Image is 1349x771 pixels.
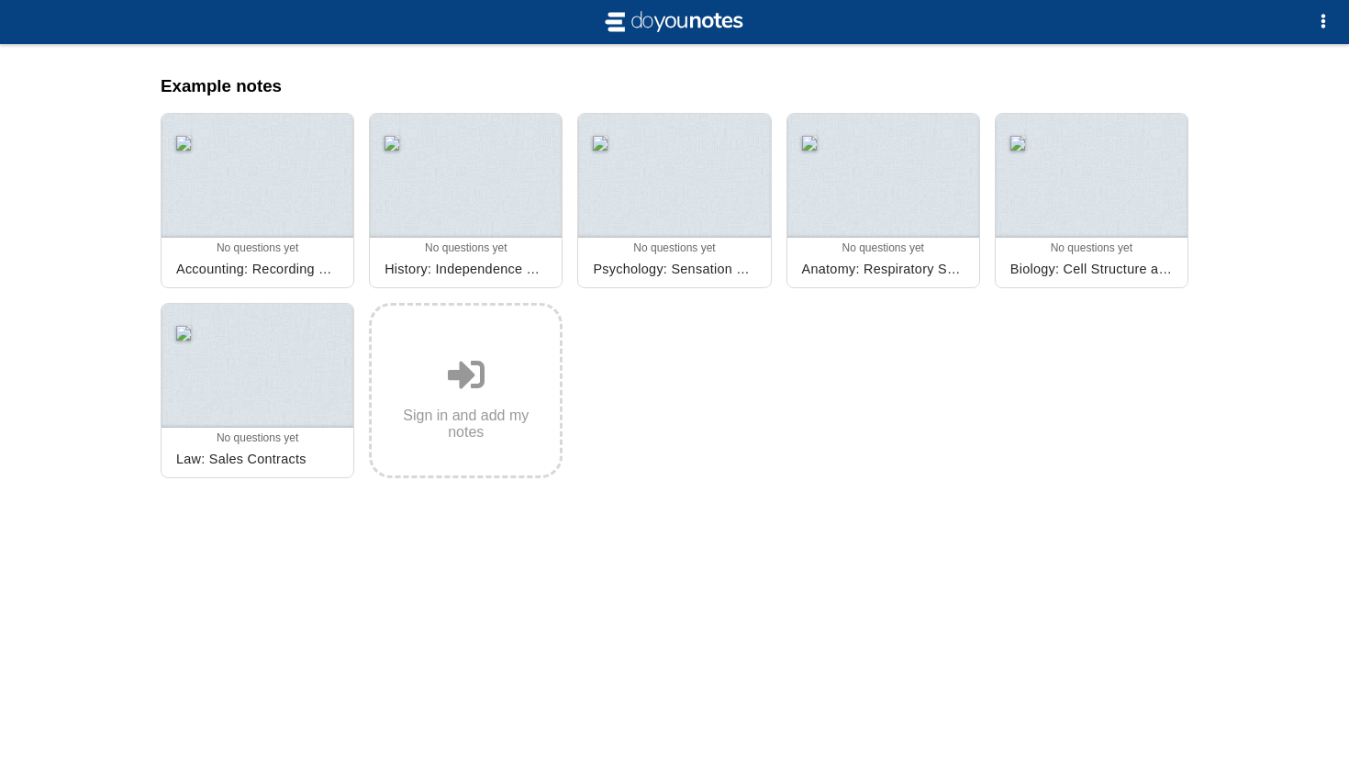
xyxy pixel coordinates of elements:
a: No questions yetAccounting: Recording Transactions [161,113,354,288]
a: No questions yetPsychology: Sensation and Perception [577,113,771,288]
img: svg+xml;base64,CiAgICAgIDxzdmcgdmlld0JveD0iLTIgLTIgMjAgNCIgeG1sbnM9Imh0dHA6Ly93d3cudzMub3JnLzIwMD... [601,7,748,37]
a: No questions yetBiology: Cell Structure and Function [995,113,1188,288]
a: Sign in and add my notes [369,303,563,478]
span: No questions yet [217,431,298,444]
span: No questions yet [217,241,298,254]
div: History: Independence War of America [377,254,554,284]
span: No questions yet [842,241,924,254]
span: No questions yet [425,241,507,254]
div: Psychology: Sensation and Perception [585,254,763,284]
button: Options [1305,4,1342,40]
a: No questions yetLaw: Sales Contracts [161,303,354,478]
span: No questions yet [1051,241,1132,254]
div: Biology: Cell Structure and Function [1003,254,1180,284]
div: Anatomy: Respiratory System [795,254,972,284]
span: No questions yet [633,241,715,254]
span: Sign in and add my notes [386,408,545,441]
a: No questions yetHistory: Independence War of America [369,113,563,288]
div: Law: Sales Contracts [169,444,346,474]
a: No questions yetAnatomy: Respiratory System [786,113,980,288]
div: Accounting: Recording Transactions [169,254,346,284]
h3: Example notes [161,76,1188,96]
